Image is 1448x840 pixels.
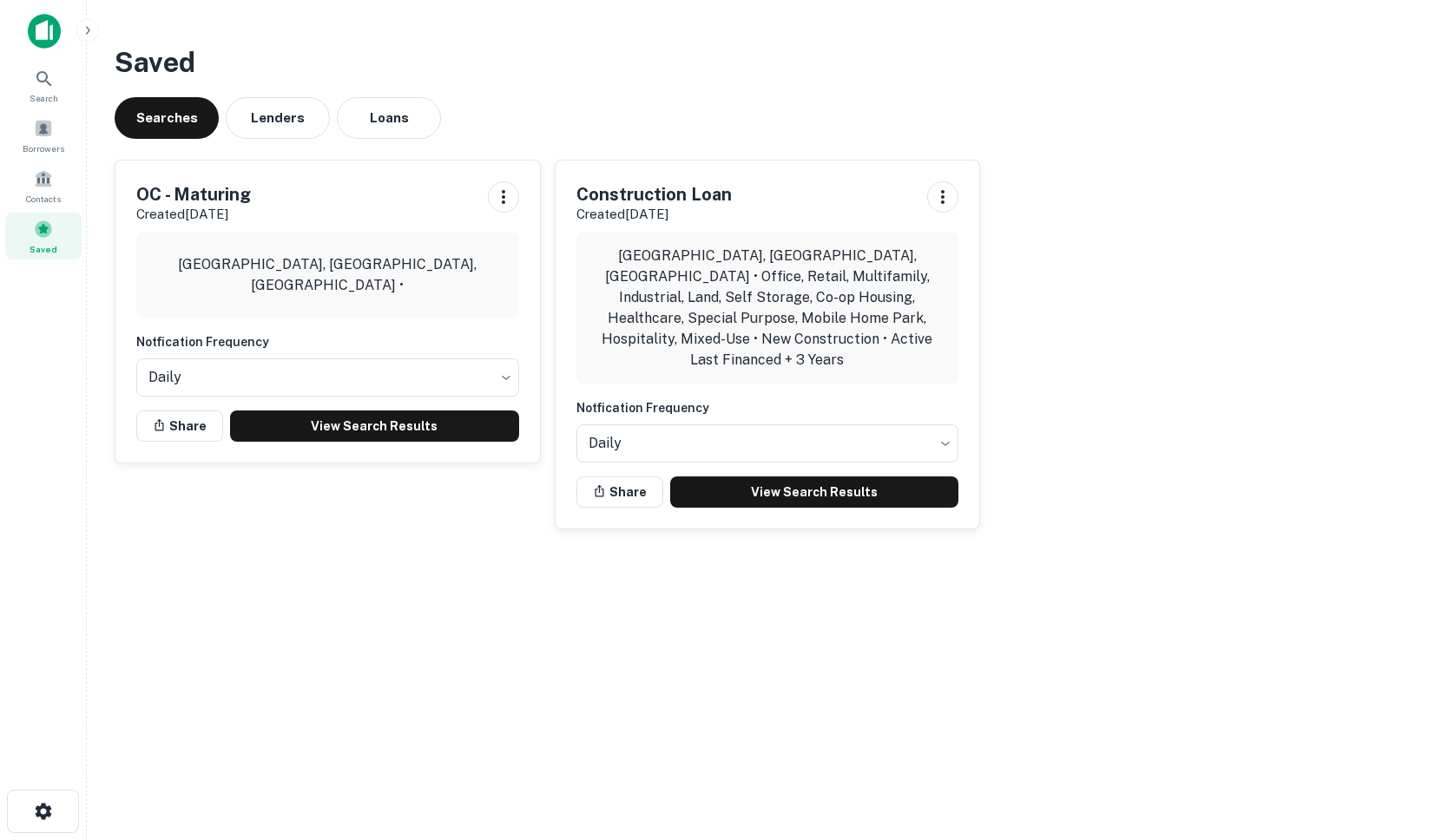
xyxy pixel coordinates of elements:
button: Loans [337,97,441,139]
button: Lenders [226,97,330,139]
h3: Saved [115,42,1420,83]
span: Contacts [26,192,61,206]
button: Searches [115,97,219,139]
p: [GEOGRAPHIC_DATA], [GEOGRAPHIC_DATA], [GEOGRAPHIC_DATA] • [150,254,505,296]
p: [GEOGRAPHIC_DATA], [GEOGRAPHIC_DATA], [GEOGRAPHIC_DATA] • Office, Retail, Multifamily, Industrial... [590,246,945,371]
p: Created [DATE] [576,204,732,225]
a: Search [5,62,82,108]
a: Borrowers [5,112,82,159]
button: Share [576,476,663,508]
h6: Notfication Frequency [576,398,959,417]
span: Saved [30,242,57,256]
h5: Construction Loan [576,181,732,207]
span: Borrowers [23,141,64,155]
a: View Search Results [670,476,959,508]
h6: Notfication Frequency [136,332,519,351]
button: Share [136,410,223,442]
p: Created [DATE] [136,204,251,225]
h5: OC - Maturing [136,181,251,207]
div: Without label [136,353,519,402]
a: View Search Results [230,410,519,442]
a: Saved [5,213,82,259]
div: Without label [576,419,959,468]
img: capitalize-icon.png [28,14,61,49]
span: Search [30,91,58,105]
a: Contacts [5,162,82,209]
